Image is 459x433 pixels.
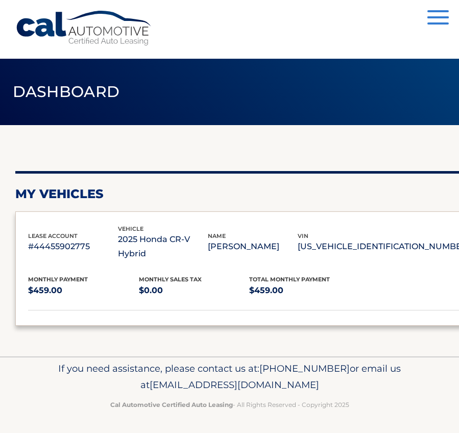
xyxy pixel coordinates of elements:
[208,239,298,254] p: [PERSON_NAME]
[249,276,330,283] span: Total Monthly Payment
[118,225,143,232] span: vehicle
[28,283,139,298] p: $459.00
[28,239,118,254] p: #44455902775
[13,82,120,101] span: Dashboard
[298,232,308,239] span: vin
[15,186,104,202] h2: my vehicles
[28,232,78,239] span: lease account
[139,276,202,283] span: Monthly sales Tax
[28,276,88,283] span: Monthly Payment
[208,232,226,239] span: name
[15,360,444,393] p: If you need assistance, please contact us at: or email us at
[15,10,153,46] a: Cal Automotive
[118,232,208,261] p: 2025 Honda CR-V Hybrid
[427,10,449,27] button: Menu
[139,283,250,298] p: $0.00
[249,283,360,298] p: $459.00
[15,399,444,410] p: - All Rights Reserved - Copyright 2025
[150,379,319,391] span: [EMAIL_ADDRESS][DOMAIN_NAME]
[259,363,350,374] span: [PHONE_NUMBER]
[110,401,233,408] strong: Cal Automotive Certified Auto Leasing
